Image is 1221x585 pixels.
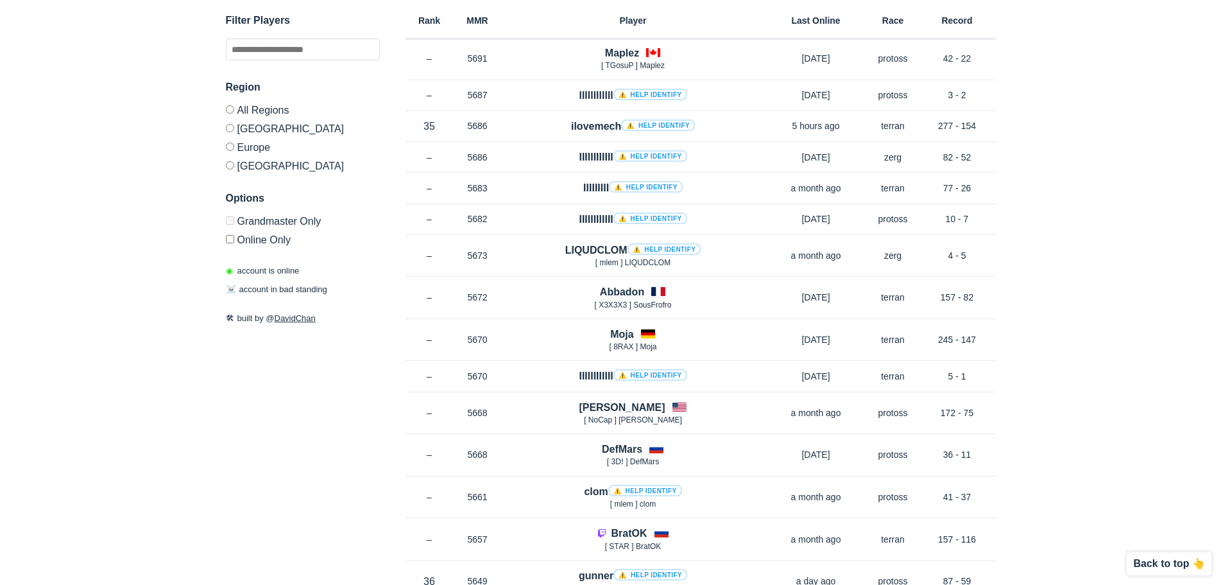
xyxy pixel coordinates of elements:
p: 5687 [454,89,502,101]
label: Only show accounts currently laddering [226,230,380,245]
a: ⚠️ Help identify [613,369,687,381]
p: protoss [867,406,919,419]
p: – [406,333,454,346]
span: [ mlem ] clom [610,500,656,509]
span: [ 8RAX ] Moja [609,342,656,351]
a: DavidChan [275,313,316,323]
a: ⚠️ Help identify [613,213,687,224]
p: 41 - 37 [919,491,996,503]
h3: Filter Players [226,13,380,28]
h4: BratOK [611,526,647,541]
p: [DATE] [765,213,867,225]
p: – [406,182,454,195]
h4: Moja [610,327,633,342]
h6: Race [867,16,919,25]
p: 5668 [454,448,502,461]
p: – [406,448,454,461]
p: – [406,249,454,262]
span: [ SТАR ] BratOK [605,542,662,551]
h3: Options [226,191,380,206]
p: – [406,406,454,419]
p: – [406,151,454,164]
p: 277 - 154 [919,119,996,132]
p: 77 - 26 [919,182,996,195]
h4: IIIIIIIIIIII [579,369,687,383]
a: Player is streaming on Twitch [597,528,611,539]
p: [DATE] [765,448,867,461]
h6: Player [502,16,765,25]
p: protoss [867,448,919,461]
a: ⚠️ Help identify [621,119,695,131]
label: Only Show accounts currently in Grandmaster [226,216,380,230]
input: [GEOGRAPHIC_DATA] [226,124,234,132]
p: 172 - 75 [919,406,996,419]
p: 5682 [454,213,502,225]
input: Grandmaster Only [226,216,234,225]
p: 36 - 11 [919,448,996,461]
p: 157 - 82 [919,291,996,304]
p: terran [867,182,919,195]
p: 245 - 147 [919,333,996,346]
a: ⚠️ Help identify [613,89,687,100]
p: – [406,491,454,503]
p: terran [867,533,919,546]
h6: Rank [406,16,454,25]
h4: Abbadon [600,284,644,299]
span: [ 3Dǃ ] DefMars [607,457,659,466]
p: 5670 [454,370,502,383]
p: 35 [406,119,454,134]
h4: IIIIIIIIIIII [579,212,687,227]
img: icon-twitch.7daa0e80.svg [597,528,607,538]
span: [ NoCap ] [PERSON_NAME] [584,415,682,424]
p: – [406,213,454,225]
label: [GEOGRAPHIC_DATA] [226,119,380,137]
p: – [406,52,454,65]
p: 5686 [454,119,502,132]
span: ☠️ [226,285,236,295]
h4: [PERSON_NAME] [579,400,665,415]
h3: Region [226,80,380,95]
h4: clom [584,484,681,499]
p: a month ago [765,249,867,262]
h4: LIQUDCLOM [565,243,701,258]
h6: MMR [454,16,502,25]
p: 5 hours ago [765,119,867,132]
p: terran [867,119,919,132]
p: terran [867,370,919,383]
p: 5683 [454,182,502,195]
p: 5 - 1 [919,370,996,383]
p: – [406,370,454,383]
p: 157 - 116 [919,533,996,546]
h6: Record [919,16,996,25]
h6: Last Online [765,16,867,25]
label: Europe [226,137,380,156]
p: account in bad standing [226,284,327,297]
p: terran [867,291,919,304]
p: zerg [867,249,919,262]
p: 5686 [454,151,502,164]
p: a month ago [765,533,867,546]
span: [ TGosuP ] Maplez [601,61,665,70]
p: 5668 [454,406,502,419]
span: [ mlem ] LIQUDCLOM [595,258,670,267]
p: protoss [867,491,919,503]
p: 5673 [454,249,502,262]
p: [DATE] [765,291,867,304]
label: [GEOGRAPHIC_DATA] [226,156,380,171]
p: 10 - 7 [919,213,996,225]
p: protoss [867,213,919,225]
h4: llllllllllll [579,88,687,103]
p: [DATE] [765,370,867,383]
p: [DATE] [765,333,867,346]
h4: Maplez [605,46,639,60]
h4: IIIIIIIII [583,180,683,195]
label: All Regions [226,105,380,119]
p: built by @ [226,312,380,325]
span: ◉ [226,266,233,275]
p: zerg [867,151,919,164]
h4: gunner [579,568,687,583]
a: ⚠️ Help identify [608,485,682,496]
input: [GEOGRAPHIC_DATA] [226,161,234,170]
p: protoss [867,89,919,101]
p: 42 - 22 [919,52,996,65]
